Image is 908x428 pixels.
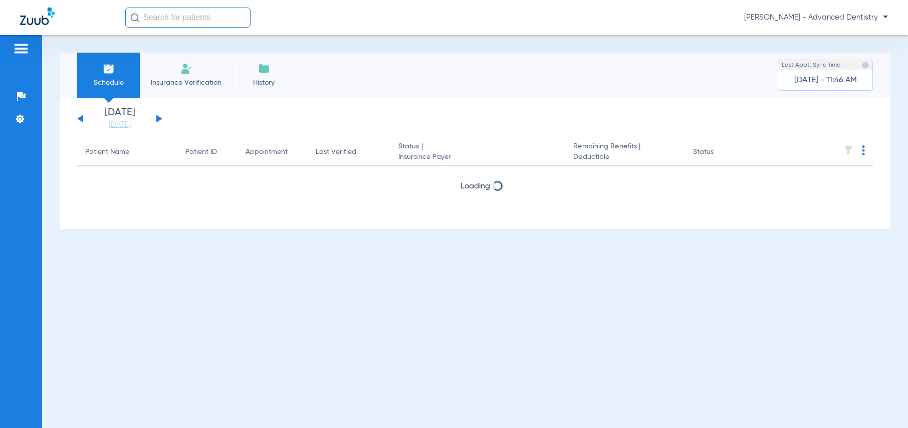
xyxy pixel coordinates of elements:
[461,182,490,190] span: Loading
[573,152,676,162] span: Deductible
[862,145,865,155] img: group-dot-blue.svg
[103,63,115,75] img: Schedule
[258,63,270,75] img: History
[316,147,382,157] div: Last Verified
[90,108,150,130] li: [DATE]
[20,8,55,25] img: Zuub Logo
[794,75,857,85] span: [DATE] - 11:46 AM
[85,78,132,88] span: Schedule
[185,147,217,157] div: Patient ID
[685,138,753,166] th: Status
[316,147,356,157] div: Last Verified
[246,147,288,157] div: Appointment
[398,152,557,162] span: Insurance Payer
[185,147,230,157] div: Patient ID
[782,60,842,70] span: Last Appt. Sync Time:
[147,78,225,88] span: Insurance Verification
[125,8,251,28] input: Search for patients
[390,138,565,166] th: Status |
[85,147,129,157] div: Patient Name
[85,147,169,157] div: Patient Name
[180,63,192,75] img: Manual Insurance Verification
[240,78,288,88] span: History
[13,43,29,55] img: hamburger-icon
[246,147,300,157] div: Appointment
[565,138,685,166] th: Remaining Benefits |
[843,145,853,155] img: filter.svg
[130,13,139,22] img: Search Icon
[862,62,869,69] img: last sync help info
[90,120,150,130] a: [DATE]
[744,13,888,23] span: [PERSON_NAME] - Advanced Dentistry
